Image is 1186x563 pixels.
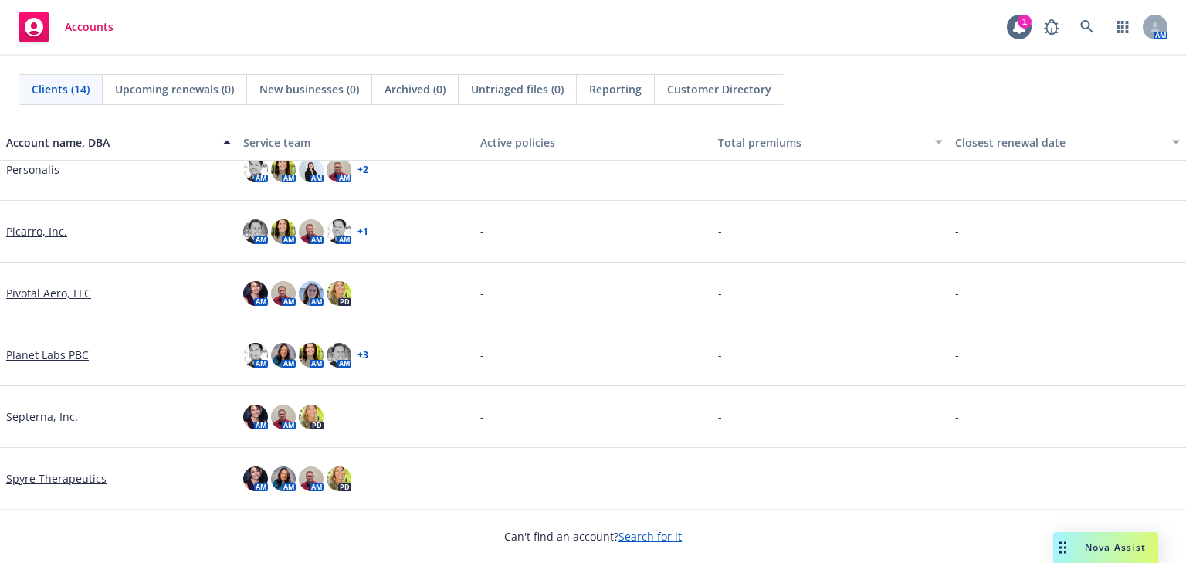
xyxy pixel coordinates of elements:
[237,124,474,161] button: Service team
[504,528,682,544] span: Can't find an account?
[243,134,468,151] div: Service team
[718,347,722,363] span: -
[6,347,89,363] a: Planet Labs PBC
[471,81,564,97] span: Untriaged files (0)
[327,466,351,491] img: photo
[271,466,296,491] img: photo
[480,347,484,363] span: -
[271,343,296,368] img: photo
[115,81,234,97] span: Upcoming renewals (0)
[718,470,722,487] span: -
[243,466,268,491] img: photo
[357,227,368,236] a: + 1
[955,134,1163,151] div: Closest renewal date
[718,223,722,239] span: -
[243,158,268,182] img: photo
[718,409,722,425] span: -
[718,161,722,178] span: -
[32,81,90,97] span: Clients (14)
[6,223,67,239] a: Picarro, Inc.
[618,529,682,544] a: Search for it
[327,281,351,306] img: photo
[955,161,959,178] span: -
[589,81,642,97] span: Reporting
[955,285,959,301] span: -
[718,285,722,301] span: -
[667,81,771,97] span: Customer Directory
[299,343,324,368] img: photo
[480,161,484,178] span: -
[718,134,926,151] div: Total premiums
[271,219,296,244] img: photo
[6,285,91,301] a: Pivotal Aero, LLC
[480,285,484,301] span: -
[1018,15,1032,29] div: 1
[385,81,446,97] span: Archived (0)
[955,470,959,487] span: -
[243,405,268,429] img: photo
[327,158,351,182] img: photo
[955,347,959,363] span: -
[327,219,351,244] img: photo
[357,351,368,360] a: + 3
[480,134,705,151] div: Active policies
[6,161,59,178] a: Personalis
[955,409,959,425] span: -
[474,124,711,161] button: Active policies
[243,219,268,244] img: photo
[299,219,324,244] img: photo
[12,5,120,49] a: Accounts
[259,81,359,97] span: New businesses (0)
[243,281,268,306] img: photo
[299,466,324,491] img: photo
[357,165,368,175] a: + 2
[271,158,296,182] img: photo
[1072,12,1103,42] a: Search
[480,409,484,425] span: -
[65,21,114,33] span: Accounts
[949,124,1186,161] button: Closest renewal date
[480,470,484,487] span: -
[1053,532,1072,563] div: Drag to move
[6,134,214,151] div: Account name, DBA
[6,470,107,487] a: Spyre Therapeutics
[955,223,959,239] span: -
[327,343,351,368] img: photo
[299,405,324,429] img: photo
[1036,12,1067,42] a: Report a Bug
[299,158,324,182] img: photo
[712,124,949,161] button: Total premiums
[271,405,296,429] img: photo
[6,409,78,425] a: Septerna, Inc.
[1053,532,1158,563] button: Nova Assist
[1107,12,1138,42] a: Switch app
[1085,541,1146,554] span: Nova Assist
[480,223,484,239] span: -
[243,343,268,368] img: photo
[299,281,324,306] img: photo
[271,281,296,306] img: photo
